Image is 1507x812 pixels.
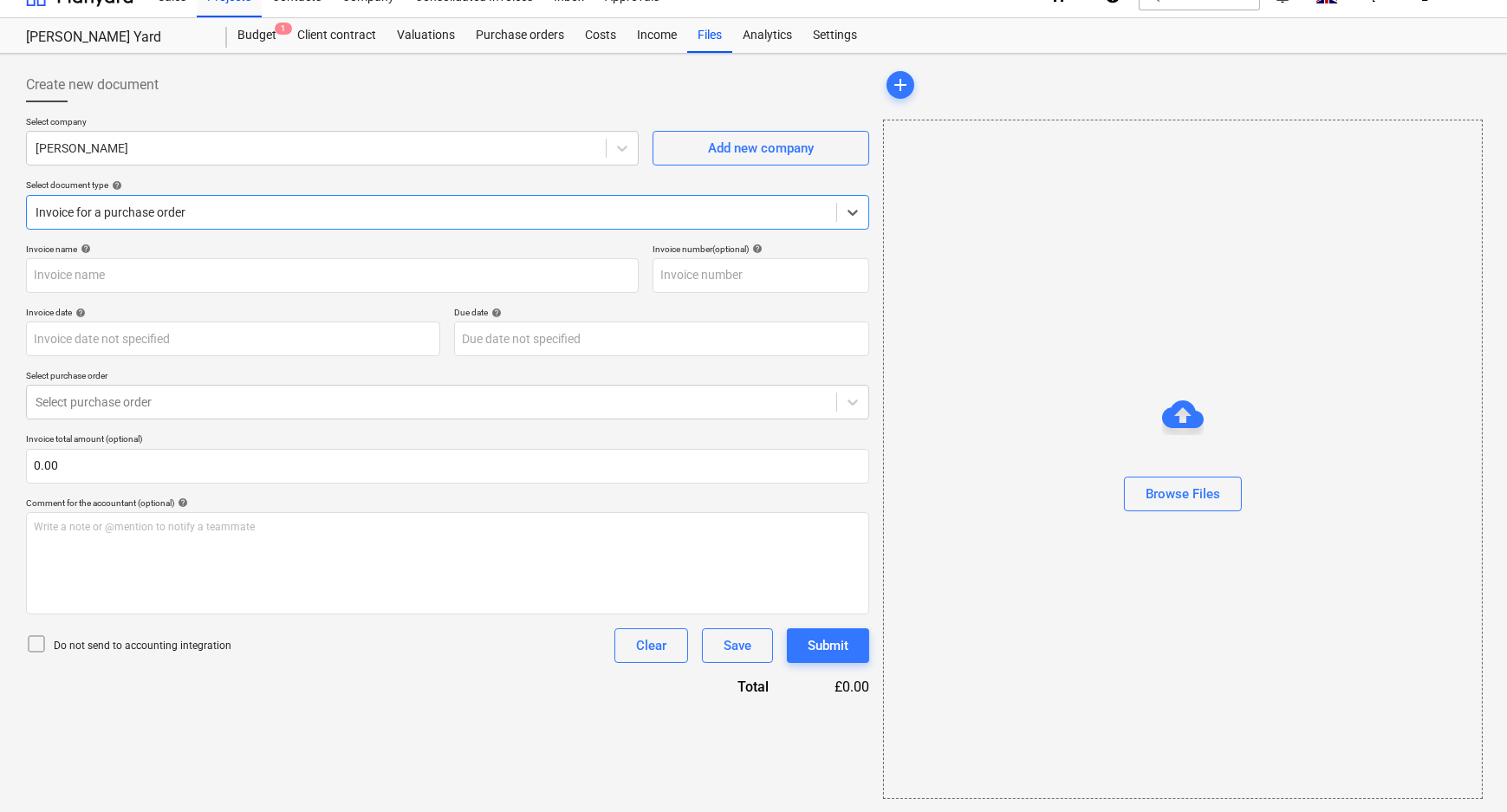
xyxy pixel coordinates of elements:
div: Save [724,634,751,657]
button: Save [702,628,773,663]
span: add [890,75,911,95]
a: Settings [802,18,867,53]
div: Submit [808,634,848,657]
div: Due date [454,307,868,318]
a: Analytics [732,18,802,53]
a: Purchase orders [465,18,575,53]
input: Invoice total amount (optional) [26,449,869,484]
div: £0.00 [796,677,869,697]
div: Browse Files [883,120,1483,799]
span: help [488,308,502,318]
a: Income [627,18,687,53]
div: Add new company [708,137,814,159]
button: Submit [787,628,869,663]
span: help [72,308,86,318]
span: 1 [275,23,292,35]
p: Select purchase order [26,370,869,385]
span: help [749,244,763,254]
div: [PERSON_NAME] Yard [26,29,206,47]
div: Clear [636,634,666,657]
a: Valuations [386,18,465,53]
a: Client contract [287,18,386,53]
p: Invoice total amount (optional) [26,433,869,448]
iframe: Chat Widget [1420,729,1507,812]
button: Clear [614,628,688,663]
div: Invoice number (optional) [653,244,869,255]
input: Invoice number [653,258,869,293]
div: Budget [227,18,287,53]
button: Add new company [653,131,869,166]
span: help [174,497,188,508]
p: Do not send to accounting integration [54,639,231,653]
div: Comment for the accountant (optional) [26,497,869,509]
span: Create new document [26,75,159,95]
div: Invoice name [26,244,639,255]
span: help [77,244,91,254]
a: Budget1 [227,18,287,53]
span: help [108,180,122,191]
a: Costs [575,18,627,53]
input: Invoice date not specified [26,322,440,356]
button: Browse Files [1124,477,1242,511]
div: Invoice date [26,307,440,318]
p: Select company [26,116,639,131]
div: Select document type [26,179,869,191]
input: Due date not specified [454,322,868,356]
div: Total [644,677,796,697]
input: Invoice name [26,258,639,293]
a: Files [687,18,732,53]
div: Browse Files [1146,483,1220,505]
